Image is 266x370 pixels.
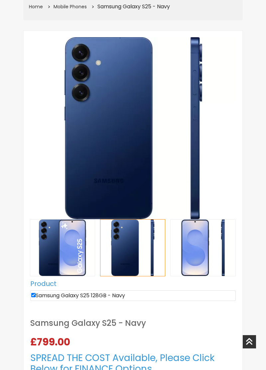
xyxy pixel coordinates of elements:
[30,280,236,288] h5: Product
[89,2,171,12] li: Samsung Galaxy S25 - Navy
[54,3,87,10] a: Mobile Phones
[30,337,73,347] span: £799.00
[30,290,236,301] li: Samsung Galaxy S25 128GB - Navy
[30,319,236,327] h1: Samsung Galaxy S25 - Navy
[29,3,43,10] a: Home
